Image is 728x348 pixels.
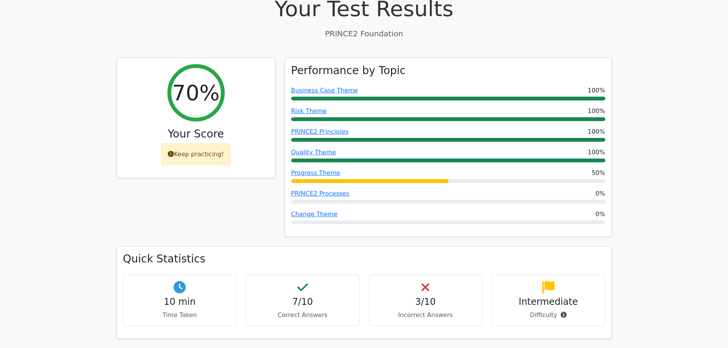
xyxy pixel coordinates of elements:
[291,107,327,115] a: Risk Theme
[595,210,605,219] span: 0%
[252,296,353,308] h4: 7/10
[130,311,230,320] p: Time Taken
[291,210,338,218] a: Change Theme
[588,86,605,95] span: 100%
[592,168,605,178] span: 50%
[172,80,219,105] h2: 70%
[375,296,476,308] h4: 3/10
[588,107,605,116] span: 100%
[291,64,406,77] h3: Performance by Topic
[291,87,358,94] a: Business Case Theme
[588,127,605,136] span: 100%
[123,253,605,265] h3: Quick Statistics
[498,311,599,320] p: Difficulty
[130,296,230,308] h4: 10 min
[291,169,340,176] a: Progress Theme
[498,296,599,308] h4: Intermediate
[252,311,353,320] p: Correct Answers
[595,189,605,198] span: 0%
[291,149,336,156] a: Quality Theme
[291,190,350,197] a: PRINCE2 Processes
[375,311,476,320] p: Incorrect Answers
[291,128,349,135] a: PRINCE2 Principles
[123,128,269,141] h3: Your Score
[161,143,230,165] div: Keep practicing!
[117,28,612,39] p: PRINCE2 Foundation
[588,148,605,157] span: 100%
